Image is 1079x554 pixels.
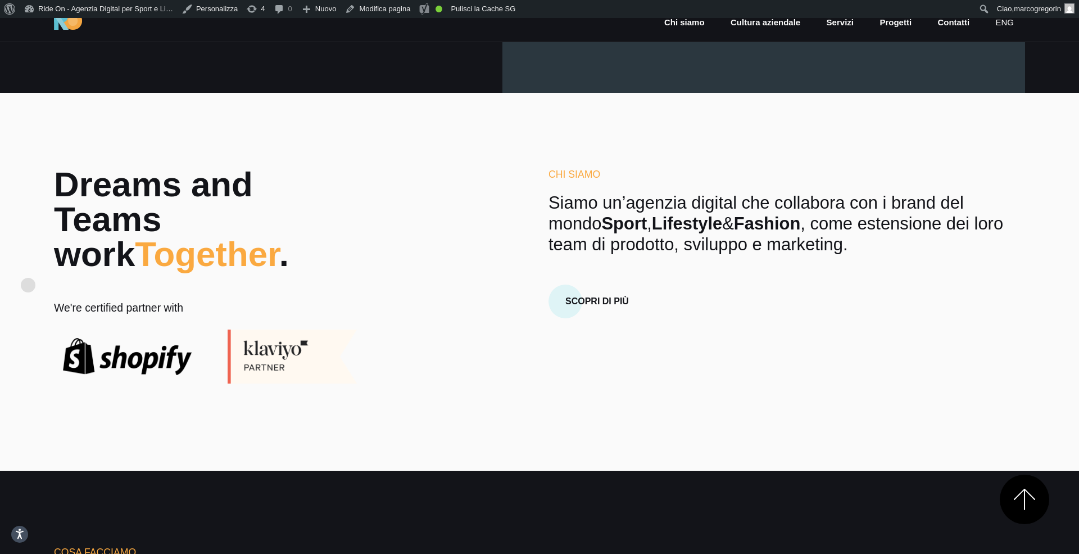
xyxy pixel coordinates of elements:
[548,285,646,318] button: Scopri di più
[54,12,82,30] img: Ride On Agency
[54,338,201,375] img: Shopify Italian Agency
[548,167,1025,182] h6: Chi Siamo
[734,214,800,233] strong: Fashion
[652,214,722,233] strong: Lifestyle
[548,192,1025,255] p: Siamo un’agenzia digital che collabora con i brand del mondo , & , come estensione dei loro team ...
[135,235,279,273] span: Together
[663,16,706,29] a: Chi siamo
[54,301,366,314] h5: We're certified partner with
[548,269,646,318] a: Scopri di più
[602,214,647,233] strong: Sport
[54,167,366,271] h2: Dreams and Teams work .
[219,330,365,384] img: Klaviyo Italian Agency
[826,16,855,29] a: Servizi
[1014,4,1061,13] span: marcogregorin
[994,16,1015,29] a: eng
[436,6,442,12] div: Buona
[729,16,801,29] a: Cultura aziendale
[936,16,971,29] a: Contatti
[878,16,913,29] a: Progetti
